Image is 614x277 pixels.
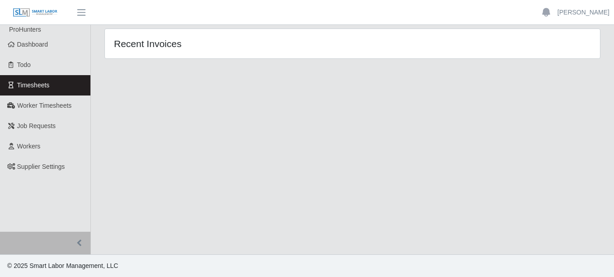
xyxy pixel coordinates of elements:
[17,122,56,129] span: Job Requests
[557,8,609,17] a: [PERSON_NAME]
[9,26,41,33] span: ProHunters
[17,143,41,150] span: Workers
[17,81,50,89] span: Timesheets
[17,41,48,48] span: Dashboard
[17,61,31,68] span: Todo
[13,8,58,18] img: SLM Logo
[7,262,118,269] span: © 2025 Smart Labor Management, LLC
[17,102,71,109] span: Worker Timesheets
[17,163,65,170] span: Supplier Settings
[114,38,305,49] h4: Recent Invoices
